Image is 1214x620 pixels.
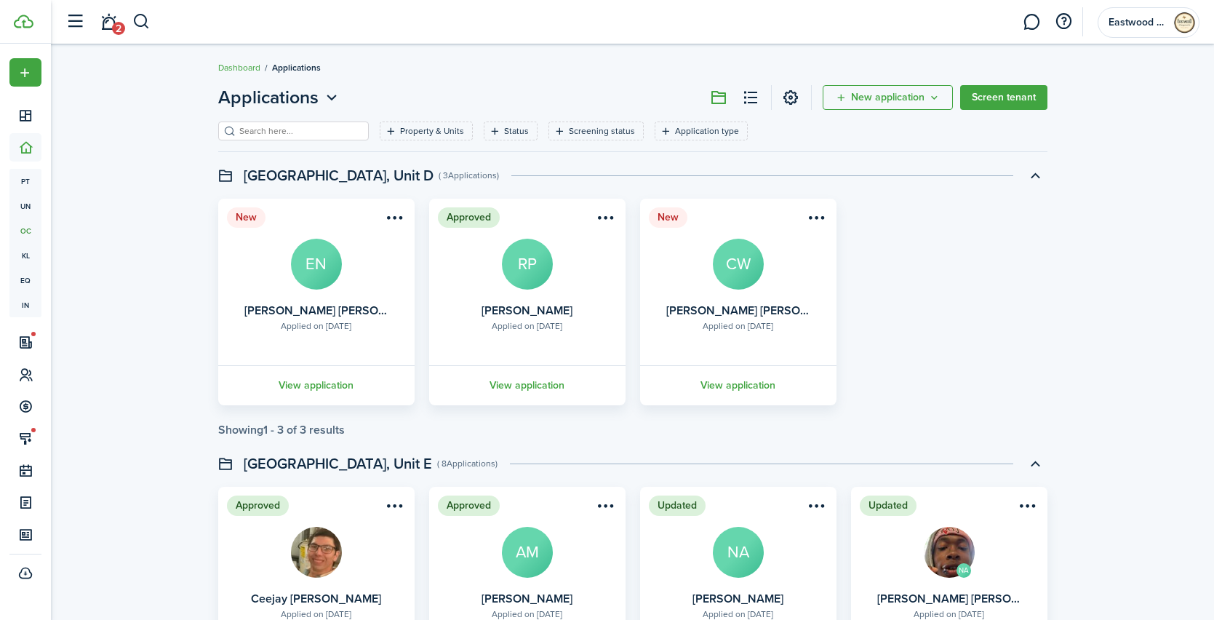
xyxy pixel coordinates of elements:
[666,304,810,317] card-title: [PERSON_NAME] [PERSON_NAME]
[244,453,432,474] swimlane-title: [GEOGRAPHIC_DATA], Unit E
[291,527,342,578] img: Ceejay Noah Campbell
[439,169,499,182] swimlane-subtitle: ( 3 Applications )
[960,85,1047,110] a: Screen tenant
[1023,451,1047,476] button: Toggle accordion
[251,592,381,605] card-title: Ceejay [PERSON_NAME]
[380,122,473,140] filter-tag: Open filter
[9,243,41,268] a: kl
[569,124,635,138] filter-tag-label: Screening status
[655,122,748,140] filter-tag: Open filter
[216,365,417,405] a: View application
[484,122,538,140] filter-tag: Open filter
[957,563,971,578] avatar-text: NA
[924,527,975,578] img: Preston Lee Deric Chapel
[9,194,41,218] a: un
[482,592,572,605] card-title: [PERSON_NAME]
[482,304,572,317] card-title: [PERSON_NAME]
[649,496,706,516] status: Updated
[244,164,434,186] swimlane-title: [GEOGRAPHIC_DATA], Unit D
[263,421,306,438] pagination-page-total: 1 - 3 of 3
[1109,17,1167,28] span: Eastwood MGMT Co
[823,85,953,110] button: Open menu
[594,210,617,230] button: Open menu
[227,207,265,228] status: New
[9,268,41,293] a: eq
[504,124,529,138] filter-tag-label: Status
[9,169,41,194] a: pt
[218,424,345,437] div: Showing results
[427,365,628,405] a: View application
[9,218,41,243] a: oc
[692,592,783,605] card-title: [PERSON_NAME]
[14,15,33,28] img: TenantCloud
[437,457,498,470] swimlane-subtitle: ( 8 Applications )
[804,210,828,230] button: Open menu
[703,319,773,333] div: Applied on [DATE]
[218,84,341,111] button: Applications
[132,9,151,34] button: Search
[713,527,764,578] avatar-text: NA
[851,92,925,103] span: New application
[1018,4,1045,41] a: Messaging
[438,207,500,228] status: Approved
[218,84,341,111] button: Open menu
[502,239,553,290] avatar-text: RP
[594,498,617,518] button: Open menu
[218,199,1047,437] application-list-swimlane-item: Toggle accordion
[1173,11,1196,34] img: Eastwood MGMT Co
[1051,9,1076,34] button: Open resource center
[291,239,342,290] avatar-text: EN
[804,498,828,518] button: Open menu
[438,496,500,516] status: Approved
[638,365,839,405] a: View application
[383,210,406,230] button: Open menu
[877,592,1021,605] card-title: [PERSON_NAME] [PERSON_NAME] Chapel
[218,61,260,74] a: Dashboard
[713,239,764,290] avatar-text: CW
[860,496,917,516] status: Updated
[1015,498,1039,518] button: Open menu
[400,124,464,138] filter-tag-label: Property & Units
[218,84,319,111] span: Applications
[1023,163,1047,188] button: Toggle accordion
[227,496,289,516] status: Approved
[272,61,321,74] span: Applications
[675,124,739,138] filter-tag-label: Application type
[9,293,41,317] a: in
[9,58,41,87] button: Open menu
[502,527,553,578] avatar-text: AM
[492,319,562,333] div: Applied on [DATE]
[649,207,687,228] status: New
[95,4,122,41] a: Notifications
[61,8,89,36] button: Open sidebar
[548,122,644,140] filter-tag: Open filter
[383,498,406,518] button: Open menu
[112,22,125,35] span: 2
[823,85,953,110] button: New application
[236,124,364,138] input: Search here...
[244,304,388,317] card-title: [PERSON_NAME] [PERSON_NAME]
[281,319,351,333] div: Applied on [DATE]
